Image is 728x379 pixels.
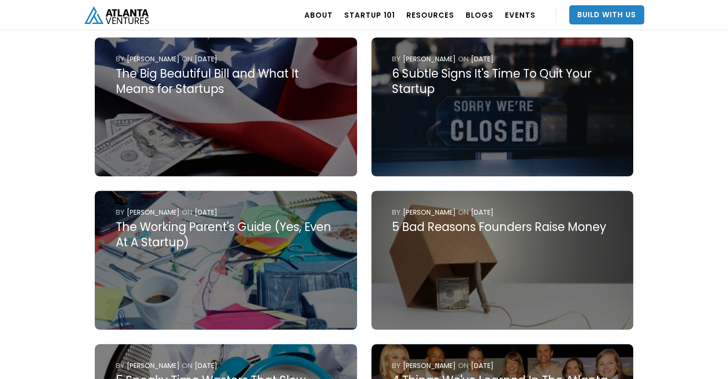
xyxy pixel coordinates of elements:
a: ABOUT [304,1,333,28]
div: by [116,207,124,217]
div: by [392,54,401,64]
a: Startup 101 [344,1,395,28]
div: ON [458,361,469,370]
div: by [392,207,401,217]
a: BLOGS [466,1,493,28]
div: [DATE] [195,361,217,370]
div: [PERSON_NAME] [127,54,179,64]
a: Build With Us [569,5,644,24]
div: ON [182,361,192,370]
div: [PERSON_NAME] [403,54,456,64]
div: The Big Beautiful Bill and What It Means for Startups [116,66,336,97]
div: [DATE] [471,361,493,370]
a: by[PERSON_NAME]ON[DATE]The Big Beautiful Bill and What It Means for Startups [95,37,357,176]
div: [PERSON_NAME] [127,207,179,217]
div: ON [458,54,469,64]
div: [DATE] [195,54,217,64]
a: by[PERSON_NAME]ON[DATE]5 Bad Reasons Founders Raise Money [371,191,633,330]
div: [PERSON_NAME] [127,361,179,370]
div: [DATE] [471,54,493,64]
div: [DATE] [471,207,493,217]
div: by [116,361,124,370]
div: 5 Bad Reasons Founders Raise Money [392,219,612,235]
div: ON [182,54,192,64]
div: 6 Subtle Signs It's Time To Quit Your Startup [392,66,612,97]
div: [PERSON_NAME] [403,361,456,370]
div: ON [182,207,192,217]
div: ON [458,207,469,217]
a: by[PERSON_NAME]ON[DATE]The Working Parent's Guide (Yes, Even At A Startup) [95,191,357,330]
div: [PERSON_NAME] [403,207,456,217]
a: by[PERSON_NAME]ON[DATE]6 Subtle Signs It's Time To Quit Your Startup [371,37,633,176]
div: by [116,54,124,64]
div: by [392,361,401,370]
a: RESOURCES [406,1,454,28]
a: EVENTS [505,1,536,28]
div: The Working Parent's Guide (Yes, Even At A Startup) [116,219,336,250]
div: [DATE] [195,207,217,217]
